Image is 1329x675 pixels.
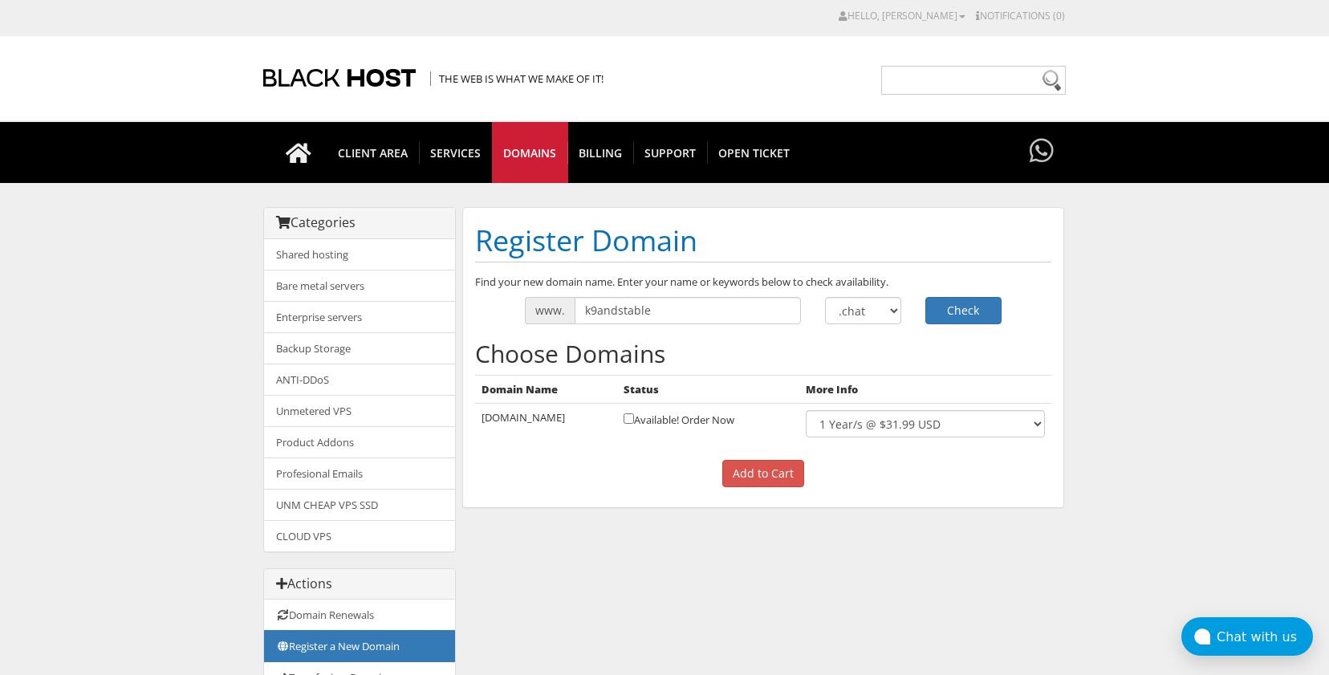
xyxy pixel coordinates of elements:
a: CLOUD VPS [264,520,455,551]
a: Go to homepage [270,122,327,183]
a: Billing [567,122,634,183]
a: Support [633,122,708,183]
th: Domain Name [475,375,617,404]
span: Support [633,142,708,164]
a: Enterprise servers [264,301,455,333]
td: [DOMAIN_NAME] [475,404,617,445]
a: Domains [492,122,568,183]
h1: Register Domain [475,220,1051,262]
h2: Choose Domains [475,340,1051,367]
a: Hello, [PERSON_NAME] [839,9,965,22]
h3: Categories [276,216,443,230]
a: Backup Storage [264,332,455,364]
span: www. [525,297,575,324]
a: UNM CHEAP VPS SSD [264,489,455,521]
a: SERVICES [419,122,493,183]
a: Register a New Domain [264,630,455,662]
a: Profesional Emails [264,457,455,490]
a: Open Ticket [707,122,801,183]
a: Shared hosting [264,239,455,270]
a: CLIENT AREA [327,122,420,183]
button: Check [925,297,1002,324]
a: Unmetered VPS [264,395,455,427]
th: More Info [799,375,1051,404]
a: Domain Renewals [264,600,455,631]
span: CLIENT AREA [327,142,420,164]
th: Status [617,375,799,404]
input: Need help? [881,66,1066,95]
span: Open Ticket [707,142,801,164]
a: ANTI-DDoS [264,364,455,396]
button: Chat with us [1181,617,1313,656]
a: Have questions? [1026,122,1058,181]
td: Available! Order Now [617,404,799,445]
span: SERVICES [419,142,493,164]
p: Find your new domain name. Enter your name or keywords below to check availability. [475,274,1051,289]
h3: Actions [276,577,443,592]
span: The Web is what we make of it! [430,71,604,86]
a: Notifications (0) [976,9,1065,22]
div: Chat with us [1217,629,1313,645]
span: Billing [567,142,634,164]
input: Add to Cart [722,460,804,487]
span: Domains [492,142,568,164]
a: Bare metal servers [264,270,455,302]
a: Product Addons [264,426,455,458]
